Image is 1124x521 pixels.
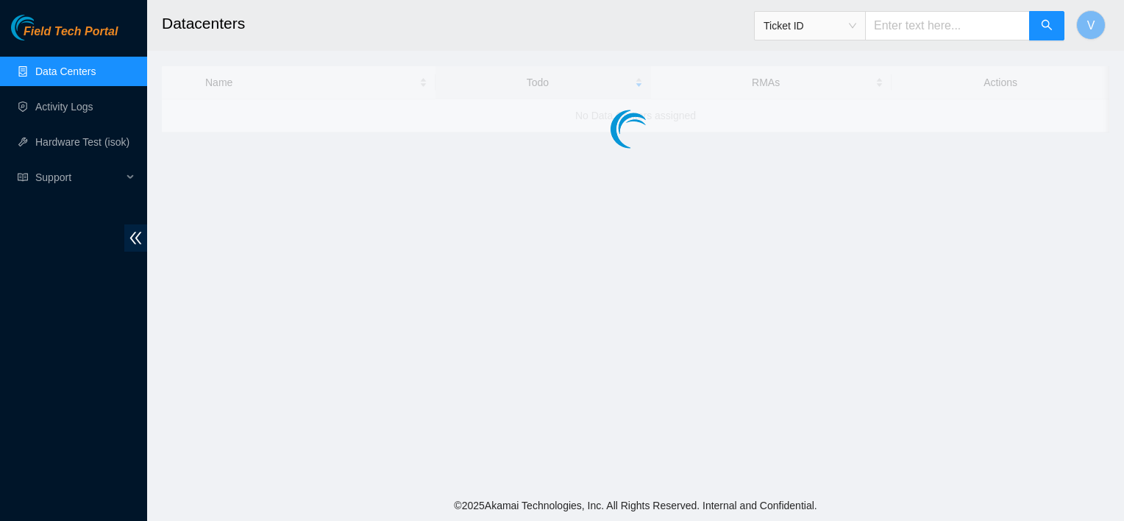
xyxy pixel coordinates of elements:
[1029,11,1064,40] button: search
[35,101,93,113] a: Activity Logs
[35,65,96,77] a: Data Centers
[865,11,1030,40] input: Enter text here...
[1076,10,1106,40] button: V
[11,26,118,46] a: Akamai TechnologiesField Tech Portal
[18,172,28,182] span: read
[1041,19,1053,33] span: search
[124,224,147,252] span: double-left
[147,490,1124,521] footer: © 2025 Akamai Technologies, Inc. All Rights Reserved. Internal and Confidential.
[35,136,129,148] a: Hardware Test (isok)
[24,25,118,39] span: Field Tech Portal
[1087,16,1095,35] span: V
[764,15,856,37] span: Ticket ID
[35,163,122,192] span: Support
[11,15,74,40] img: Akamai Technologies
